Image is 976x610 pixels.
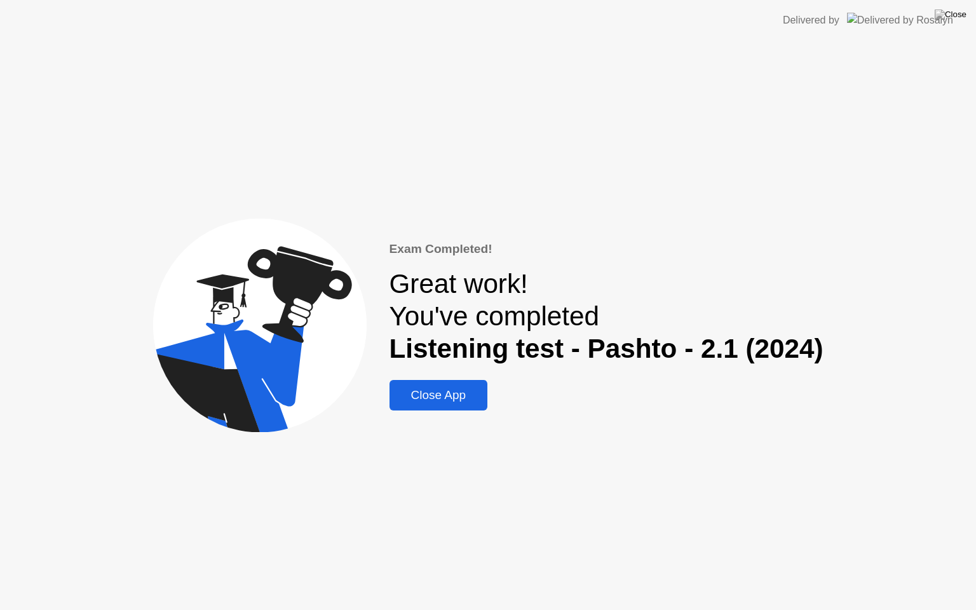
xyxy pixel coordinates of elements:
[390,380,488,410] button: Close App
[390,334,823,363] b: Listening test - Pashto - 2.1 (2024)
[783,13,839,28] div: Delivered by
[390,268,823,365] div: Great work! You've completed
[847,13,953,27] img: Delivered by Rosalyn
[935,10,966,20] img: Close
[390,240,823,259] div: Exam Completed!
[393,388,484,402] div: Close App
